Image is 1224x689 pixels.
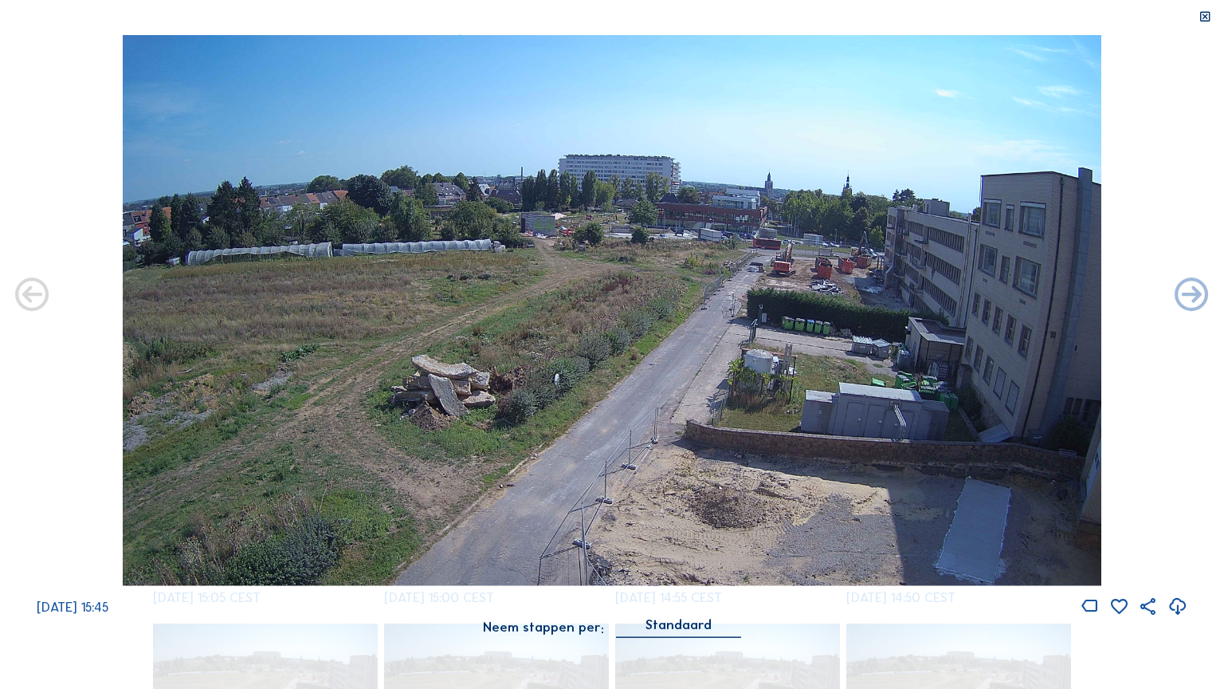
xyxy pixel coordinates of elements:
[616,617,741,636] div: Standaard
[645,617,712,632] div: Standaard
[483,620,604,634] div: Neem stappen per:
[123,35,1102,586] img: Image
[1171,276,1212,317] i: Back
[37,598,108,614] span: [DATE] 15:45
[12,276,53,317] i: Forward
